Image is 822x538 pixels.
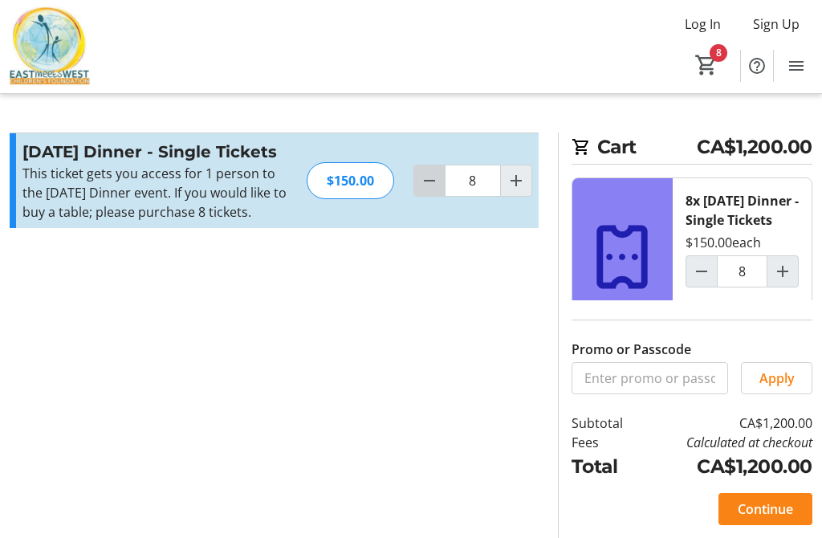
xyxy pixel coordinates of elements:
div: $150.00 each [686,233,761,252]
td: CA$1,200.00 [641,452,812,480]
button: Cart [692,51,721,79]
td: CA$1,200.00 [641,414,812,433]
input: Diwali Dinner - Single Tickets Quantity [717,255,767,287]
span: Apply [759,369,795,388]
img: East Meets West Children's Foundation's Logo [10,6,90,87]
button: Apply [741,362,812,394]
button: Log In [672,11,734,37]
button: Menu [780,50,812,82]
span: Continue [738,499,793,519]
h2: Cart [572,132,812,165]
button: Sign Up [740,11,812,37]
td: Fees [572,433,641,452]
button: Remove [686,291,774,323]
td: Total [572,452,641,480]
button: Decrement by one [414,165,445,196]
span: Remove [705,297,755,316]
button: Increment by one [501,165,531,196]
span: CA$1,200.00 [697,132,812,161]
td: Subtotal [572,414,641,433]
button: Help [741,50,773,82]
button: Increment by one [767,256,798,287]
h3: [DATE] Dinner - Single Tickets [22,140,287,164]
div: 8x [DATE] Dinner - Single Tickets [686,191,799,230]
button: Decrement by one [686,256,717,287]
td: Calculated at checkout [641,433,812,452]
span: Log In [685,14,721,34]
input: Diwali Dinner - Single Tickets Quantity [445,165,501,197]
label: Promo or Passcode [572,340,691,359]
div: This ticket gets you access for 1 person to the [DATE] Dinner event. If you would like to buy a t... [22,164,287,222]
button: Continue [718,493,812,525]
span: Sign Up [753,14,800,34]
input: Enter promo or passcode [572,362,729,394]
div: $150.00 [307,162,394,199]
